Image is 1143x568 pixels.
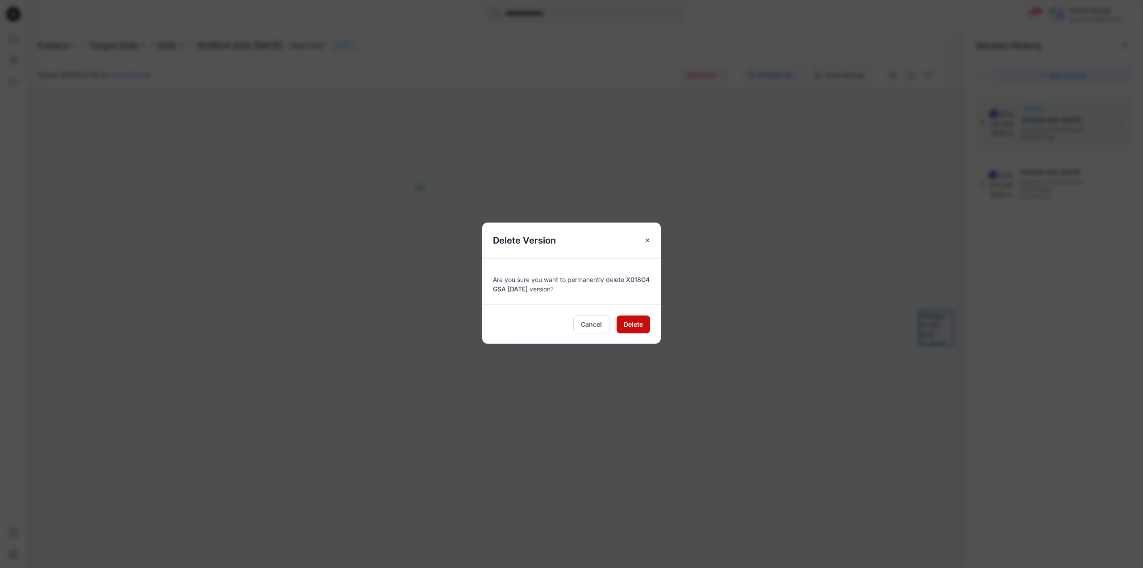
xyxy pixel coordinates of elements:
[493,269,650,294] div: Are you sure you want to permanently delete version?
[617,316,650,333] button: Delete
[624,320,643,329] span: Delete
[482,223,567,258] h5: Delete Version
[639,232,655,248] button: Close
[573,316,609,333] button: Cancel
[581,320,602,329] span: Cancel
